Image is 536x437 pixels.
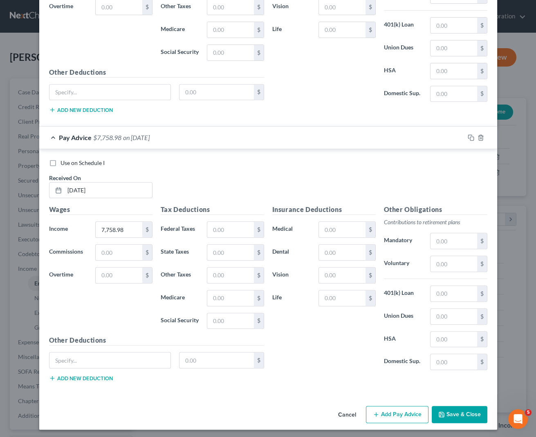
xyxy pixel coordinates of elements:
[254,290,264,306] div: $
[380,256,426,272] label: Voluntary
[268,22,315,38] label: Life
[431,309,477,324] input: 0.00
[272,205,376,215] h5: Insurance Deductions
[431,18,477,33] input: 0.00
[254,22,264,38] div: $
[380,308,426,325] label: Union Dues
[268,290,315,306] label: Life
[477,286,487,301] div: $
[268,267,315,283] label: Vision
[59,134,92,141] span: Pay Advice
[319,268,365,283] input: 0.00
[332,407,363,423] button: Cancel
[431,40,477,56] input: 0.00
[96,268,142,283] input: 0.00
[319,290,365,306] input: 0.00
[49,85,171,100] input: Specify...
[319,22,365,38] input: 0.00
[477,233,487,249] div: $
[142,268,152,283] div: $
[207,268,253,283] input: 0.00
[477,86,487,102] div: $
[366,268,375,283] div: $
[268,244,315,261] label: Dental
[96,222,142,237] input: 0.00
[179,85,254,100] input: 0.00
[380,17,426,33] label: 401(k) Loan
[380,86,426,102] label: Domestic Sup.
[366,22,375,38] div: $
[366,406,428,423] button: Add Pay Advice
[207,222,253,237] input: 0.00
[431,233,477,249] input: 0.00
[49,107,113,113] button: Add new deduction
[49,225,68,232] span: Income
[380,354,426,370] label: Domestic Sup.
[268,221,315,238] label: Medical
[207,45,253,60] input: 0.00
[254,45,264,60] div: $
[319,245,365,260] input: 0.00
[380,40,426,56] label: Union Dues
[123,134,150,141] span: on [DATE]
[384,205,487,215] h5: Other Obligations
[254,313,264,329] div: $
[366,222,375,237] div: $
[142,222,152,237] div: $
[431,332,477,347] input: 0.00
[157,244,203,261] label: State Taxes
[93,134,121,141] span: $7,758.98
[477,40,487,56] div: $
[254,85,264,100] div: $
[431,286,477,301] input: 0.00
[207,313,253,329] input: 0.00
[179,352,254,368] input: 0.00
[207,245,253,260] input: 0.00
[49,335,264,346] h5: Other Deductions
[384,218,487,226] p: Contributions to retirement plans
[157,221,203,238] label: Federal Taxes
[207,290,253,306] input: 0.00
[254,352,264,368] div: $
[431,63,477,79] input: 0.00
[319,222,365,237] input: 0.00
[431,354,477,370] input: 0.00
[254,268,264,283] div: $
[380,233,426,249] label: Mandatory
[477,332,487,347] div: $
[254,245,264,260] div: $
[49,67,264,78] h5: Other Deductions
[508,409,528,429] iframe: Intercom live chat
[254,222,264,237] div: $
[477,18,487,33] div: $
[477,256,487,272] div: $
[45,267,92,283] label: Overtime
[49,174,81,181] span: Received On
[96,245,142,260] input: 0.00
[380,63,426,79] label: HSA
[431,86,477,102] input: 0.00
[207,22,253,38] input: 0.00
[49,205,153,215] h5: Wages
[380,285,426,302] label: 401(k) Loan
[157,267,203,283] label: Other Taxes
[477,309,487,324] div: $
[380,331,426,348] label: HSA
[49,375,113,381] button: Add new deduction
[65,183,152,198] input: MM/DD/YYYY
[477,63,487,79] div: $
[49,352,171,368] input: Specify...
[157,290,203,306] label: Medicare
[157,313,203,329] label: Social Security
[61,159,105,166] span: Use on Schedule I
[157,22,203,38] label: Medicare
[525,409,532,416] span: 5
[142,245,152,260] div: $
[366,245,375,260] div: $
[432,406,487,423] button: Save & Close
[477,354,487,370] div: $
[157,45,203,61] label: Social Security
[431,256,477,272] input: 0.00
[45,244,92,261] label: Commissions
[366,290,375,306] div: $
